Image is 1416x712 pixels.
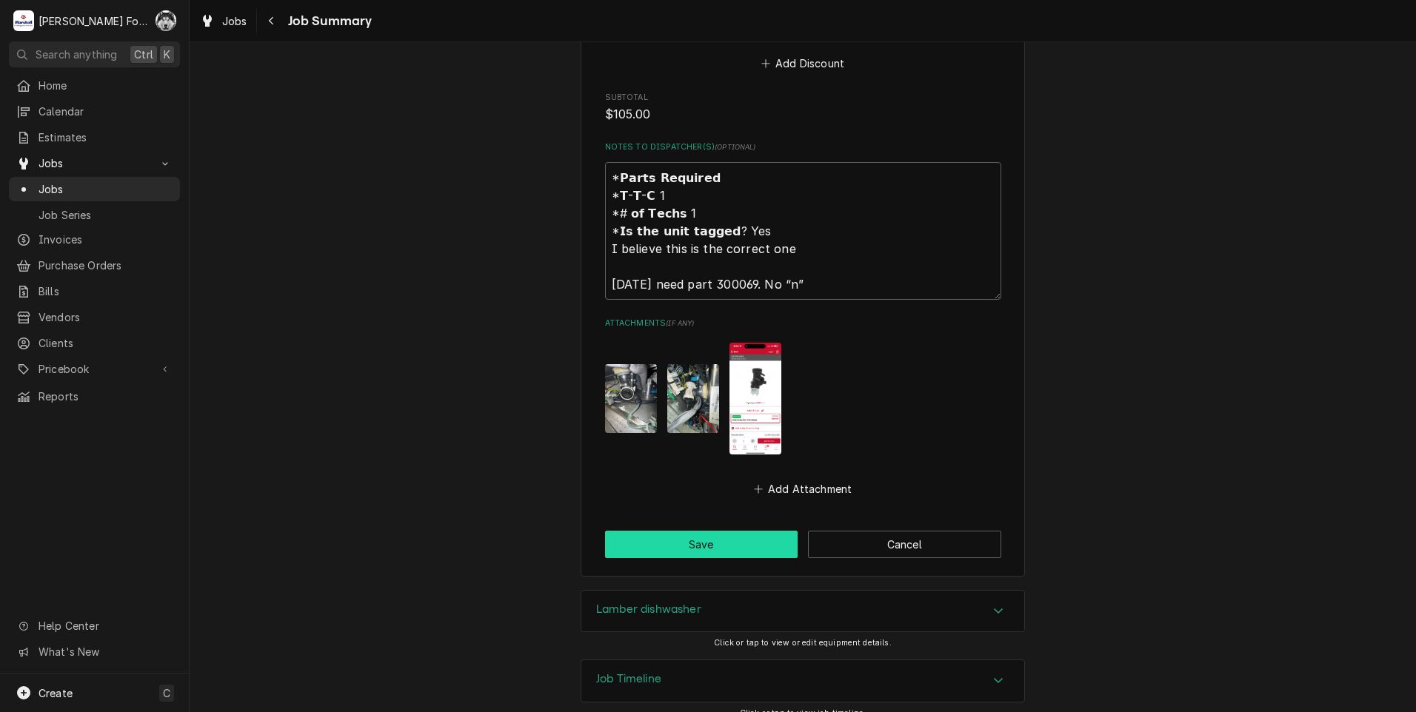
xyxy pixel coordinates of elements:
[194,9,253,33] a: Jobs
[164,47,170,62] span: K
[13,10,34,31] div: Marshall Food Equipment Service's Avatar
[581,660,1024,702] div: Accordion Header
[36,47,117,62] span: Search anything
[9,384,180,409] a: Reports
[605,531,1001,558] div: Button Group Row
[9,614,180,638] a: Go to Help Center
[714,638,892,648] span: Click or tap to view or edit equipment details.
[39,389,173,404] span: Reports
[729,343,781,455] img: DfTK26p5T3igNmcbbyIy
[9,99,180,124] a: Calendar
[605,92,1001,104] span: Subtotal
[39,687,73,699] span: Create
[605,107,651,121] span: $105.00
[9,227,180,252] a: Invoices
[39,618,171,634] span: Help Center
[581,659,1025,702] div: Job Timeline
[39,78,173,93] span: Home
[751,479,855,500] button: Add Attachment
[9,73,180,98] a: Home
[9,331,180,355] a: Clients
[134,47,153,62] span: Ctrl
[605,531,798,558] button: Save
[39,130,173,145] span: Estimates
[9,151,180,175] a: Go to Jobs
[581,591,1024,632] div: Accordion Header
[596,672,661,686] h3: Job Timeline
[605,24,1001,73] div: Discounts
[605,162,1001,300] textarea: *𝗣𝗮𝗿𝘁𝘀 𝗥𝗲𝗾𝘂𝗶𝗿𝗲𝗱 *𝗧-𝗧-𝗖 1 *# 𝗼𝗳 𝗧𝗲𝗰𝗵𝘀 1 *𝗜𝘀 𝘁𝗵𝗲 𝘂𝗻𝗶𝘁 𝘁𝗮𝗴𝗴𝗲𝗱? Yes I believe this is the correct one...
[581,660,1024,702] button: Accordion Details Expand Trigger
[39,232,173,247] span: Invoices
[596,602,701,617] h3: Lamber dishwasher
[39,155,150,171] span: Jobs
[605,106,1001,124] span: Subtotal
[758,53,846,73] button: Add Discount
[9,279,180,303] a: Bills
[39,361,150,377] span: Pricebook
[9,125,180,150] a: Estimates
[605,141,1001,153] label: Notes to Dispatcher(s)
[9,639,180,664] a: Go to What's New
[9,357,180,381] a: Go to Pricebook
[39,13,147,29] div: [PERSON_NAME] Food Equipment Service
[39,283,173,299] span: Bills
[605,364,657,433] img: 4f2TmhE7TEWI2tZdM14B
[39,181,173,197] span: Jobs
[260,9,284,33] button: Navigate back
[605,531,1001,558] div: Button Group
[13,10,34,31] div: M
[605,318,1001,329] label: Attachments
[9,305,180,329] a: Vendors
[156,10,176,31] div: C(
[667,364,719,433] img: gbQesT2ZTvCtuOhOvdGA
[581,591,1024,632] button: Accordion Details Expand Trigger
[284,11,373,31] span: Job Summary
[39,644,171,659] span: What's New
[605,141,1001,299] div: Notes to Dispatcher(s)
[39,309,173,325] span: Vendors
[715,143,756,151] span: ( optional )
[808,531,1001,558] button: Cancel
[156,10,176,31] div: Chris Murphy (103)'s Avatar
[163,685,170,701] span: C
[581,590,1025,633] div: Lamber dishwasher
[39,104,173,119] span: Calendar
[222,13,247,29] span: Jobs
[605,92,1001,124] div: Subtotal
[9,203,180,227] a: Job Series
[9,253,180,278] a: Purchase Orders
[605,318,1001,500] div: Attachments
[9,177,180,201] a: Jobs
[9,41,180,67] button: Search anythingCtrlK
[39,207,173,223] span: Job Series
[39,258,173,273] span: Purchase Orders
[39,335,173,351] span: Clients
[666,319,694,327] span: ( if any )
